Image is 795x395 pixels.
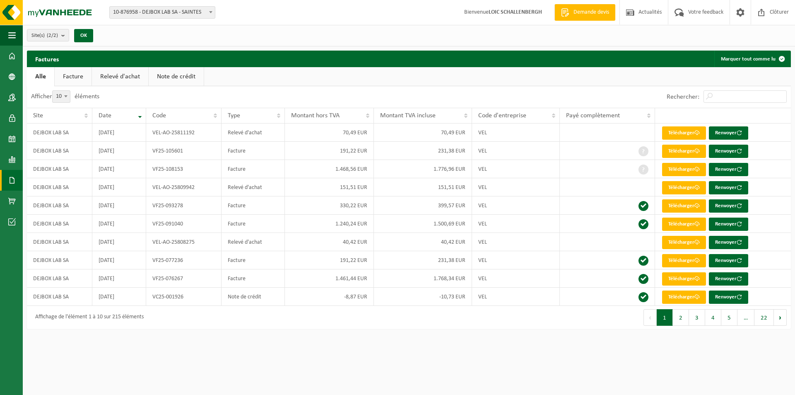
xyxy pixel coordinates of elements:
td: 399,57 EUR [374,196,472,215]
span: Montant hors TVA [291,112,340,119]
a: Télécharger [662,254,706,267]
button: 1 [657,309,673,326]
span: 10 [52,90,70,103]
a: Télécharger [662,291,706,304]
button: OK [74,29,93,42]
span: 10 [53,91,70,102]
button: Renvoyer [709,145,748,158]
td: DEJBOX LAB SA [27,196,92,215]
span: Site [33,112,43,119]
td: DEJBOX LAB SA [27,215,92,233]
td: Facture [222,269,285,288]
a: Alle [27,67,54,86]
td: 1.768,34 EUR [374,269,472,288]
td: [DATE] [92,233,146,251]
button: Renvoyer [709,272,748,286]
button: Renvoyer [709,254,748,267]
td: -10,73 EUR [374,288,472,306]
td: VC25-001926 [146,288,221,306]
label: Afficher éléments [31,93,99,100]
td: VEL [472,215,560,233]
count: (2/2) [47,33,58,38]
a: Demande devis [554,4,615,21]
td: DEJBOX LAB SA [27,124,92,142]
td: Facture [222,142,285,160]
button: 4 [705,309,721,326]
td: DEJBOX LAB SA [27,269,92,288]
td: VEL [472,233,560,251]
a: Télécharger [662,218,706,231]
td: VEL-AO-25811192 [146,124,221,142]
td: Facture [222,215,285,233]
td: 70,49 EUR [374,124,472,142]
td: VEL [472,288,560,306]
td: [DATE] [92,288,146,306]
button: 2 [673,309,689,326]
strong: LOIC SCHALLENBERGH [489,9,542,15]
span: Montant TVA incluse [380,112,436,119]
button: Renvoyer [709,291,748,304]
a: Télécharger [662,181,706,194]
td: VEL [472,124,560,142]
td: DEJBOX LAB SA [27,178,92,196]
td: VEL [472,178,560,196]
td: 231,38 EUR [374,142,472,160]
td: [DATE] [92,269,146,288]
button: Previous [643,309,657,326]
span: Site(s) [31,29,58,42]
a: Télécharger [662,163,706,176]
td: VEL [472,160,560,178]
td: DEJBOX LAB SA [27,160,92,178]
td: [DATE] [92,251,146,269]
td: 151,51 EUR [374,178,472,196]
span: … [737,309,754,326]
td: [DATE] [92,178,146,196]
td: Relevé d'achat [222,124,285,142]
span: Type [228,112,240,119]
a: Télécharger [662,272,706,286]
td: VF25-105601 [146,142,221,160]
td: VEL [472,251,560,269]
a: Télécharger [662,236,706,249]
a: Télécharger [662,145,706,158]
td: DEJBOX LAB SA [27,233,92,251]
span: 10-876958 - DEJBOX LAB SA - SAINTES [110,7,215,18]
td: Note de crédit [222,288,285,306]
td: VF25-108153 [146,160,221,178]
td: [DATE] [92,215,146,233]
td: VF25-077236 [146,251,221,269]
div: Affichage de l'élément 1 à 10 sur 215 éléments [31,310,144,325]
button: Renvoyer [709,199,748,213]
button: Renvoyer [709,218,748,231]
span: Demande devis [571,8,611,17]
td: VF25-093278 [146,196,221,215]
button: Next [774,309,787,326]
td: [DATE] [92,196,146,215]
td: DEJBOX LAB SA [27,288,92,306]
td: VF25-076267 [146,269,221,288]
span: Payé complètement [566,112,620,119]
td: DEJBOX LAB SA [27,251,92,269]
label: Rechercher: [667,94,699,100]
td: VEL [472,269,560,288]
td: Relevé d'achat [222,233,285,251]
td: 1.776,96 EUR [374,160,472,178]
button: Marquer tout comme lu [714,51,790,67]
td: 231,38 EUR [374,251,472,269]
td: Facture [222,196,285,215]
td: 1.468,56 EUR [285,160,374,178]
a: Télécharger [662,126,706,140]
span: Code d'entreprise [478,112,526,119]
td: DEJBOX LAB SA [27,142,92,160]
td: [DATE] [92,124,146,142]
td: 1.240,24 EUR [285,215,374,233]
td: 151,51 EUR [285,178,374,196]
h2: Factures [27,51,67,67]
td: VEL-AO-25808275 [146,233,221,251]
td: Relevé d'achat [222,178,285,196]
td: [DATE] [92,160,146,178]
button: 22 [754,309,774,326]
button: Renvoyer [709,236,748,249]
td: [DATE] [92,142,146,160]
button: Renvoyer [709,126,748,140]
